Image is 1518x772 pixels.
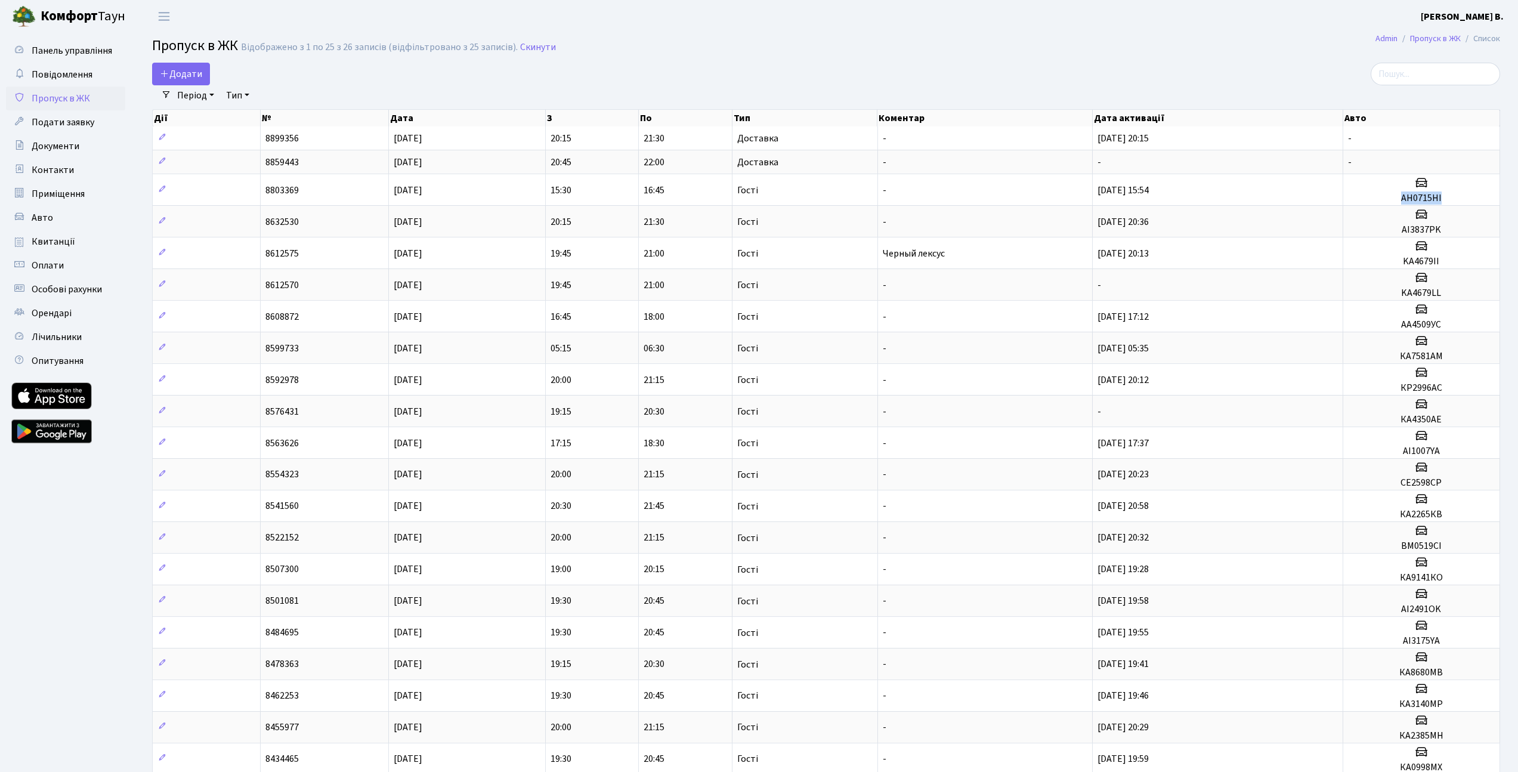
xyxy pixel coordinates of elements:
span: Пропуск в ЖК [32,92,90,105]
span: Контакти [32,163,74,177]
span: 21:00 [644,247,664,260]
span: Черный лексус [883,247,945,260]
h5: AI3175YA [1348,635,1495,647]
th: № [261,110,389,126]
span: - [883,215,886,228]
span: Гості [737,186,758,195]
h5: КР2996АС [1348,382,1495,394]
span: 20:00 [551,532,571,545]
h5: КА8680МВ [1348,667,1495,678]
a: Контакти [6,158,125,182]
span: 8455977 [265,721,299,734]
span: - [1348,132,1352,145]
a: Особові рахунки [6,277,125,301]
span: Гості [737,502,758,511]
span: [DATE] 19:28 [1097,563,1149,576]
a: Подати заявку [6,110,125,134]
span: 20:45 [644,626,664,640]
span: - [883,500,886,513]
nav: breadcrumb [1358,26,1518,51]
th: Авто [1343,110,1500,126]
span: 8612575 [265,247,299,260]
span: 20:45 [644,595,664,608]
span: 20:15 [551,132,571,145]
span: Додати [160,67,202,81]
span: 8859443 [265,156,299,169]
a: Квитанції [6,230,125,254]
span: 21:15 [644,532,664,545]
span: 19:30 [551,689,571,702]
span: [DATE] 20:32 [1097,532,1149,545]
span: - [883,595,886,608]
span: 17:15 [551,437,571,450]
b: [PERSON_NAME] В. [1421,10,1504,23]
span: [DATE] 19:59 [1097,752,1149,765]
span: 8501081 [265,595,299,608]
span: [DATE] [394,721,422,734]
span: Опитування [32,354,84,368]
span: 20:00 [551,373,571,387]
span: [DATE] 20:13 [1097,247,1149,260]
span: - [1348,156,1352,169]
span: [DATE] [394,279,422,292]
button: Переключити навігацію [149,7,179,26]
span: 19:45 [551,247,571,260]
span: [DATE] [394,563,422,576]
span: [DATE] [394,310,422,323]
span: 20:45 [644,752,664,765]
span: 18:30 [644,437,664,450]
span: 18:00 [644,310,664,323]
h5: КА2265КВ [1348,509,1495,520]
a: Період [172,85,219,106]
span: 8612570 [265,279,299,292]
span: 8434465 [265,752,299,765]
h5: ВМ0519СI [1348,541,1495,552]
span: 15:30 [551,184,571,197]
span: 20:30 [551,500,571,513]
span: Оплати [32,259,64,272]
span: 21:15 [644,468,664,481]
span: - [883,373,886,387]
span: Гості [737,691,758,700]
h5: AI1007YA [1348,446,1495,457]
span: 21:00 [644,279,664,292]
span: [DATE] 20:15 [1097,132,1149,145]
span: [DATE] [394,373,422,387]
span: 8803369 [265,184,299,197]
h5: КА7581АМ [1348,351,1495,362]
a: Пропуск в ЖК [1410,32,1461,45]
span: [DATE] [394,626,422,640]
a: Панель управління [6,39,125,63]
span: [DATE] 17:37 [1097,437,1149,450]
span: [DATE] 19:55 [1097,626,1149,640]
span: - [1097,405,1101,418]
span: [DATE] 19:41 [1097,658,1149,671]
span: 06:30 [644,342,664,355]
a: Опитування [6,349,125,373]
span: - [883,342,886,355]
th: Дії [153,110,261,126]
span: 19:45 [551,279,571,292]
span: 8608872 [265,310,299,323]
span: Таун [41,7,125,27]
a: [PERSON_NAME] В. [1421,10,1504,24]
span: [DATE] [394,215,422,228]
span: Гості [737,344,758,353]
span: 21:15 [644,721,664,734]
span: 19:15 [551,658,571,671]
b: Комфорт [41,7,98,26]
span: Гості [737,217,758,227]
span: Особові рахунки [32,283,102,296]
h5: AI2491OK [1348,604,1495,615]
h5: КА2385МН [1348,730,1495,742]
span: - [883,437,886,450]
span: [DATE] [394,752,422,765]
span: - [883,279,886,292]
span: 20:00 [551,468,571,481]
a: Приміщення [6,182,125,206]
span: Гості [737,597,758,606]
th: Коментар [877,110,1092,126]
span: 20:45 [551,156,571,169]
span: 20:15 [644,563,664,576]
span: Повідомлення [32,68,92,81]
